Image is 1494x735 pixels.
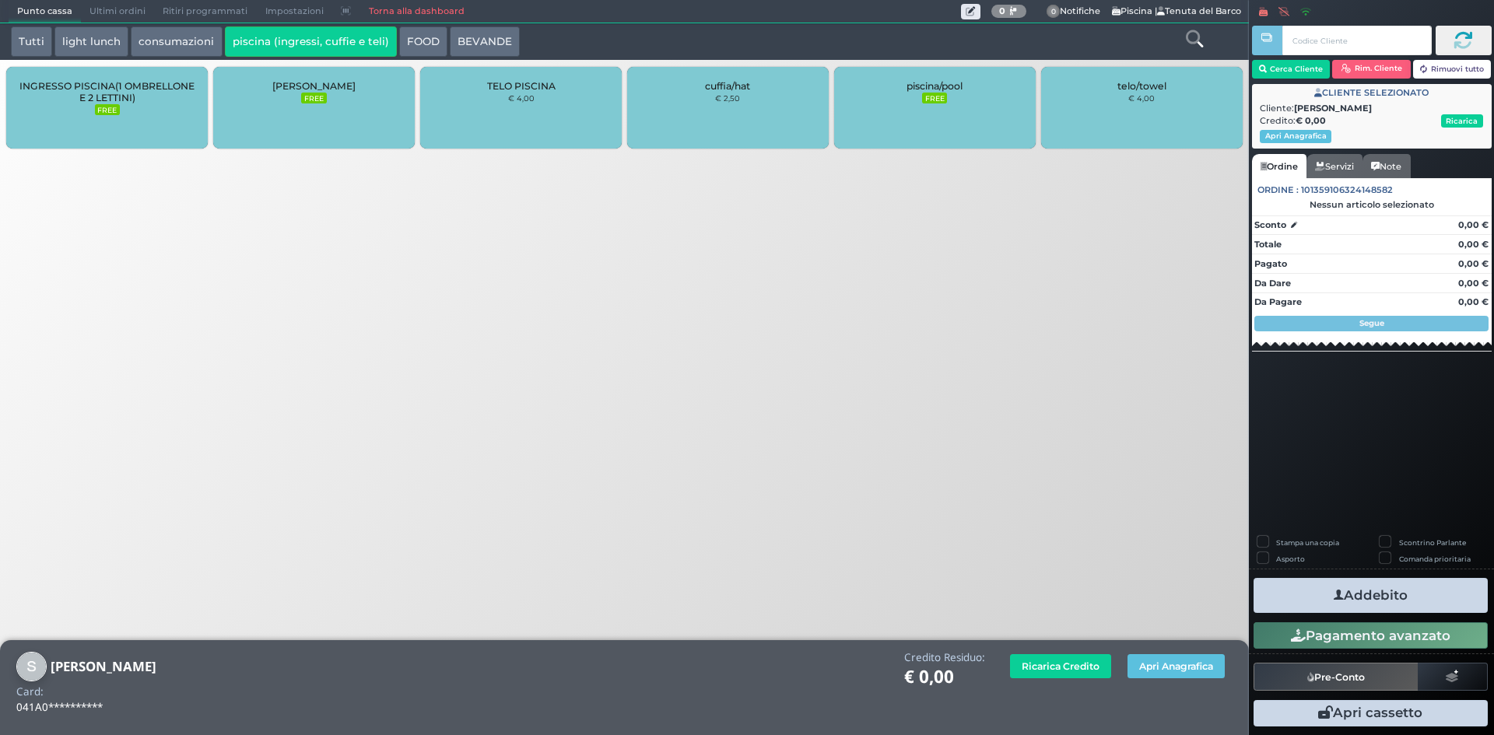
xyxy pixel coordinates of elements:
small: FREE [301,93,326,103]
label: Asporto [1276,554,1305,564]
a: Note [1362,154,1410,179]
button: Apri Anagrafica [1260,130,1331,143]
span: INGRESSO PISCINA(1 OMBRELLONE E 2 LETTINI) [19,80,195,103]
button: Addebito [1254,578,1488,613]
button: Apri cassetto [1254,700,1488,726]
b: [PERSON_NAME] [51,657,156,675]
span: cuffia/hat [705,80,750,92]
button: Ricarica Credito [1010,654,1111,678]
small: € 4,00 [508,93,535,103]
button: Cerca Cliente [1252,60,1331,79]
span: telo/towel [1117,80,1166,92]
strong: 0,00 € [1458,296,1489,307]
strong: Segue [1359,318,1384,328]
strong: Sconto [1254,219,1286,232]
span: 101359106324148582 [1301,184,1393,197]
strong: Da Pagare [1254,296,1302,307]
span: Punto cassa [9,1,81,23]
button: consumazioni [131,26,222,58]
strong: € 0,00 [1296,115,1326,126]
img: stefen paul [16,652,47,682]
b: [PERSON_NAME] [1294,103,1372,114]
strong: 0,00 € [1458,219,1489,230]
label: Scontrino Parlante [1399,537,1466,548]
button: Tutti [11,26,52,58]
span: piscina/pool [907,80,963,92]
button: Pre-Conto [1254,663,1419,691]
button: Rim. Cliente [1332,60,1411,79]
button: Pagamento avanzato [1254,622,1488,649]
input: Codice Cliente [1282,26,1431,55]
strong: 0,00 € [1458,258,1489,269]
a: Torna alla dashboard [359,1,472,23]
div: Nessun articolo selezionato [1252,199,1492,210]
a: Servizi [1306,154,1362,179]
button: Apri Anagrafica [1128,654,1225,678]
button: BEVANDE [450,26,520,58]
div: Cliente: [1260,102,1483,115]
span: Impostazioni [257,1,332,23]
button: Rimuovi tutto [1413,60,1492,79]
h1: € 0,00 [904,667,985,687]
button: piscina (ingressi, cuffie e teli) [225,26,397,58]
h4: Credito Residuo: [904,652,985,663]
small: FREE [922,93,947,103]
span: Ordine : [1257,184,1299,197]
h4: Card: [16,686,44,698]
span: CLIENTE SELEZIONATO [1314,86,1429,100]
strong: 0,00 € [1458,278,1489,289]
a: Ordine [1252,154,1306,179]
strong: Totale [1254,239,1282,250]
small: FREE [95,104,120,115]
small: € 4,00 [1128,93,1155,103]
span: Ritiri programmati [154,1,256,23]
label: Comanda prioritaria [1399,554,1471,564]
div: Credito: [1260,114,1483,128]
span: TELO PISCINA [487,80,556,92]
strong: 0,00 € [1458,239,1489,250]
span: [PERSON_NAME] [272,80,356,92]
button: Ricarica [1441,114,1483,128]
strong: Pagato [1254,258,1287,269]
button: FOOD [399,26,447,58]
span: Ultimi ordini [81,1,154,23]
button: light lunch [54,26,128,58]
strong: Da Dare [1254,278,1291,289]
b: 0 [999,5,1005,16]
span: 0 [1047,5,1061,19]
small: € 2,50 [715,93,740,103]
label: Stampa una copia [1276,537,1339,548]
